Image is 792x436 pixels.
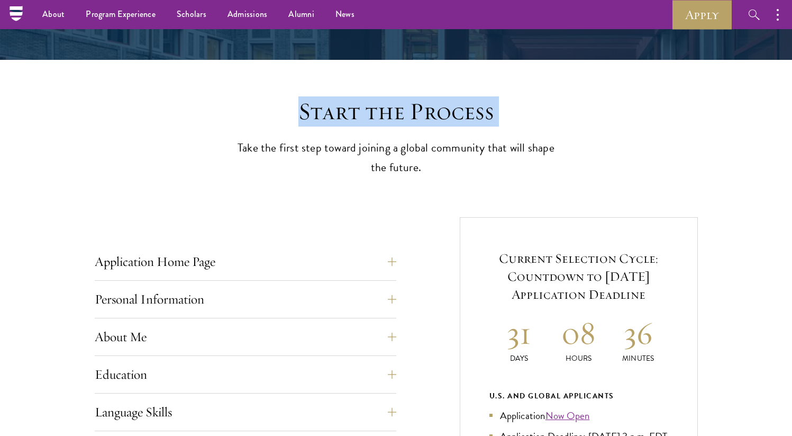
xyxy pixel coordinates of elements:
h2: 08 [549,313,608,353]
h2: Start the Process [232,97,560,127]
li: Application [489,408,668,423]
h2: 36 [608,313,668,353]
button: About Me [95,324,396,350]
button: Application Home Page [95,249,396,274]
button: Education [95,362,396,387]
h2: 31 [489,313,549,353]
p: Hours [549,353,608,364]
p: Minutes [608,353,668,364]
a: Now Open [545,408,590,423]
p: Days [489,353,549,364]
button: Personal Information [95,287,396,312]
button: Language Skills [95,399,396,425]
div: U.S. and Global Applicants [489,389,668,403]
h5: Current Selection Cycle: Countdown to [DATE] Application Deadline [489,250,668,304]
p: Take the first step toward joining a global community that will shape the future. [232,138,560,177]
